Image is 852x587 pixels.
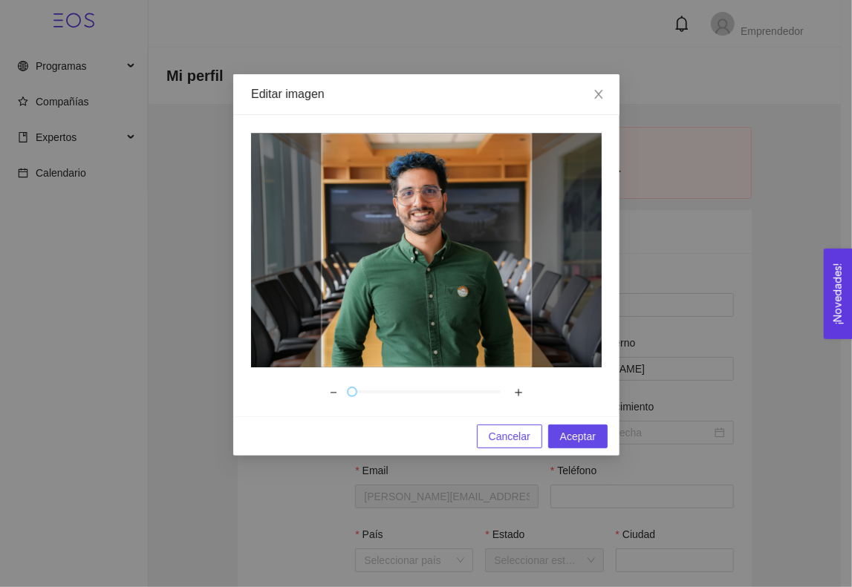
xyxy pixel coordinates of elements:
span: close [593,88,605,100]
div: Editar imagen [251,86,602,102]
button: Cancelar [476,424,542,448]
button: Close [578,74,620,116]
span: Aceptar [559,428,595,445]
button: Aceptar [547,424,607,448]
span: Cancelar [488,428,530,445]
button: ＋ [506,379,531,404]
button: － [321,379,346,404]
button: Open Feedback Widget [824,249,852,339]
